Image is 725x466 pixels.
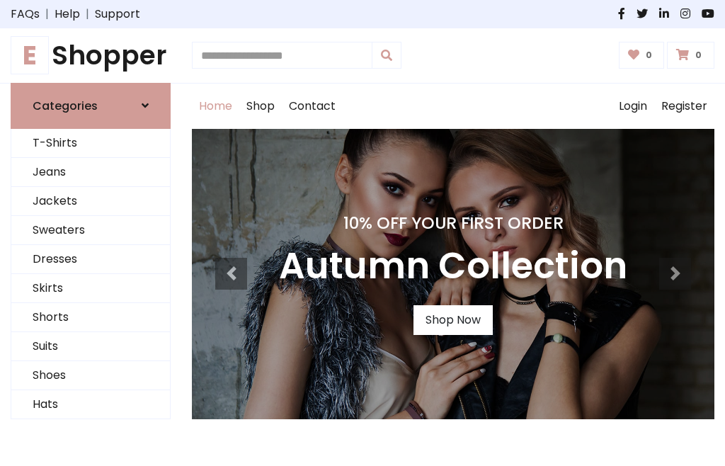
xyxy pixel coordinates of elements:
span: | [40,6,55,23]
h3: Autumn Collection [279,244,627,288]
a: Support [95,6,140,23]
h6: Categories [33,99,98,113]
a: EShopper [11,40,171,72]
span: 0 [642,49,656,62]
a: FAQs [11,6,40,23]
a: Sweaters [11,216,170,245]
a: Shorts [11,303,170,332]
a: Home [192,84,239,129]
a: Contact [282,84,343,129]
a: Register [654,84,714,129]
a: 0 [619,42,665,69]
span: | [80,6,95,23]
a: Hats [11,390,170,419]
a: Categories [11,83,171,129]
a: 0 [667,42,714,69]
a: Suits [11,332,170,361]
a: Jackets [11,187,170,216]
span: E [11,36,49,74]
a: Dresses [11,245,170,274]
a: Login [612,84,654,129]
a: Shop [239,84,282,129]
a: Shop Now [413,305,493,335]
h1: Shopper [11,40,171,72]
a: Jeans [11,158,170,187]
h4: 10% Off Your First Order [279,213,627,233]
a: Skirts [11,274,170,303]
a: T-Shirts [11,129,170,158]
span: 0 [692,49,705,62]
a: Help [55,6,80,23]
a: Shoes [11,361,170,390]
